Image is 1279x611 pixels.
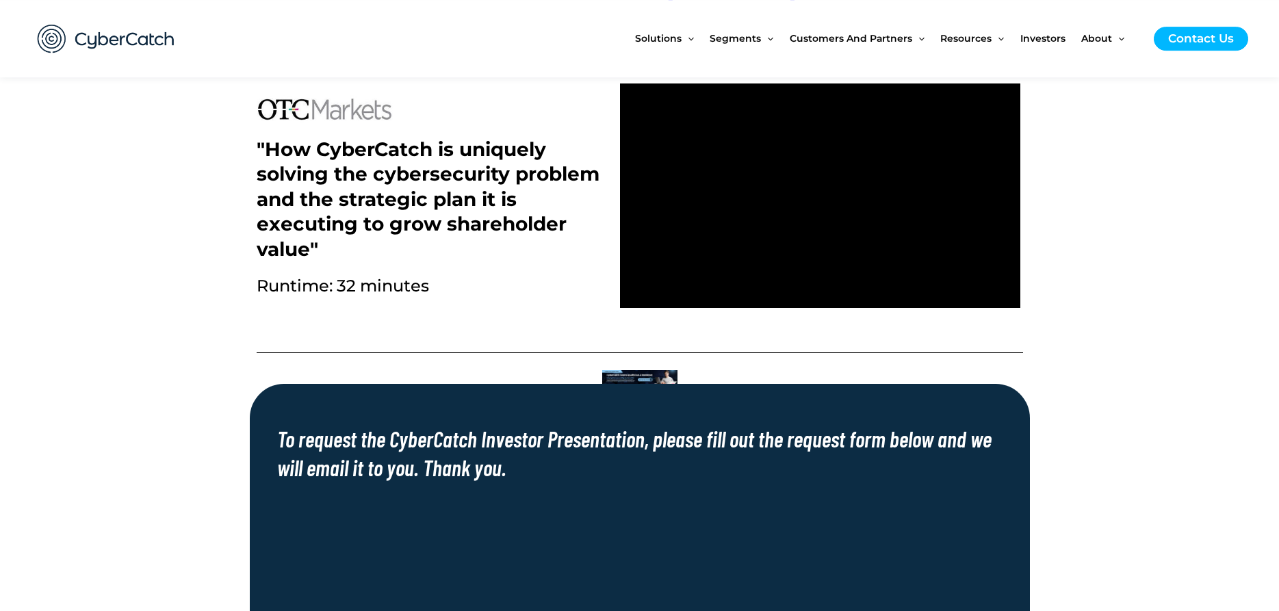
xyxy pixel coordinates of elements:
img: CyberCatch [24,10,188,67]
a: Contact Us [1154,27,1248,51]
span: Menu Toggle [761,10,773,67]
span: Menu Toggle [912,10,925,67]
h2: "How CyberCatch is uniquely solving the cybersecurity problem and the strategic plan it is execut... [257,137,600,261]
a: Investors [1020,10,1081,67]
span: Menu Toggle [682,10,694,67]
span: Customers and Partners [790,10,912,67]
h2: Runtime: 32 minutes [257,275,600,296]
span: Resources [940,10,992,67]
span: Solutions [635,10,682,67]
span: Investors [1020,10,1065,67]
span: Menu Toggle [992,10,1004,67]
nav: Site Navigation: New Main Menu [635,10,1140,67]
h2: To request the CyberCatch Investor Presentation, please fill out the request form below and we wi... [277,425,1003,482]
span: Menu Toggle [1112,10,1124,67]
span: Segments [710,10,761,67]
iframe: vimeo Video Player [620,83,1020,309]
span: About [1081,10,1112,67]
